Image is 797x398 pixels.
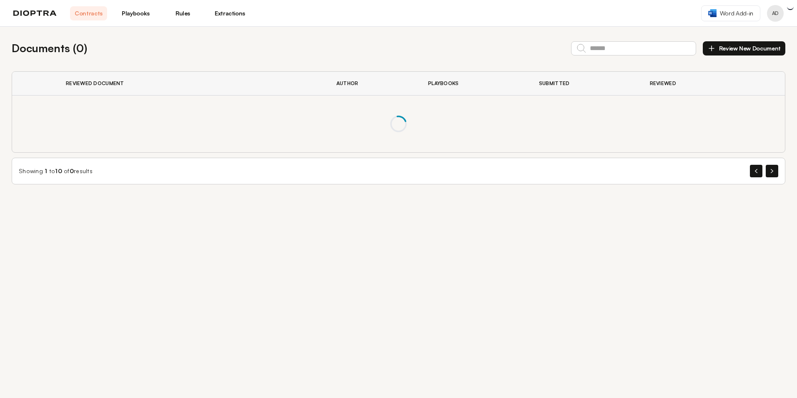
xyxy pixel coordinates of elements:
[701,5,760,21] a: Word Add-in
[13,10,57,16] img: logo
[164,6,201,20] a: Rules
[211,6,248,20] a: Extractions
[12,40,87,56] h2: Documents ( 0 )
[390,116,407,132] span: Loading
[703,41,785,55] button: Review New Document
[117,6,154,20] a: Playbooks
[766,165,778,177] button: Next
[640,72,741,96] th: Reviewed
[750,165,762,177] button: Previous
[326,72,418,96] th: Author
[70,167,74,174] span: 0
[56,72,326,96] th: Reviewed Document
[529,72,640,96] th: Submitted
[70,6,107,20] a: Contracts
[418,72,529,96] th: Playbooks
[720,9,753,18] span: Word Add-in
[55,167,62,174] span: 10
[767,5,784,22] button: Profile menu
[19,167,93,175] div: Showing to of results
[45,167,47,174] span: 1
[708,9,717,17] img: word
